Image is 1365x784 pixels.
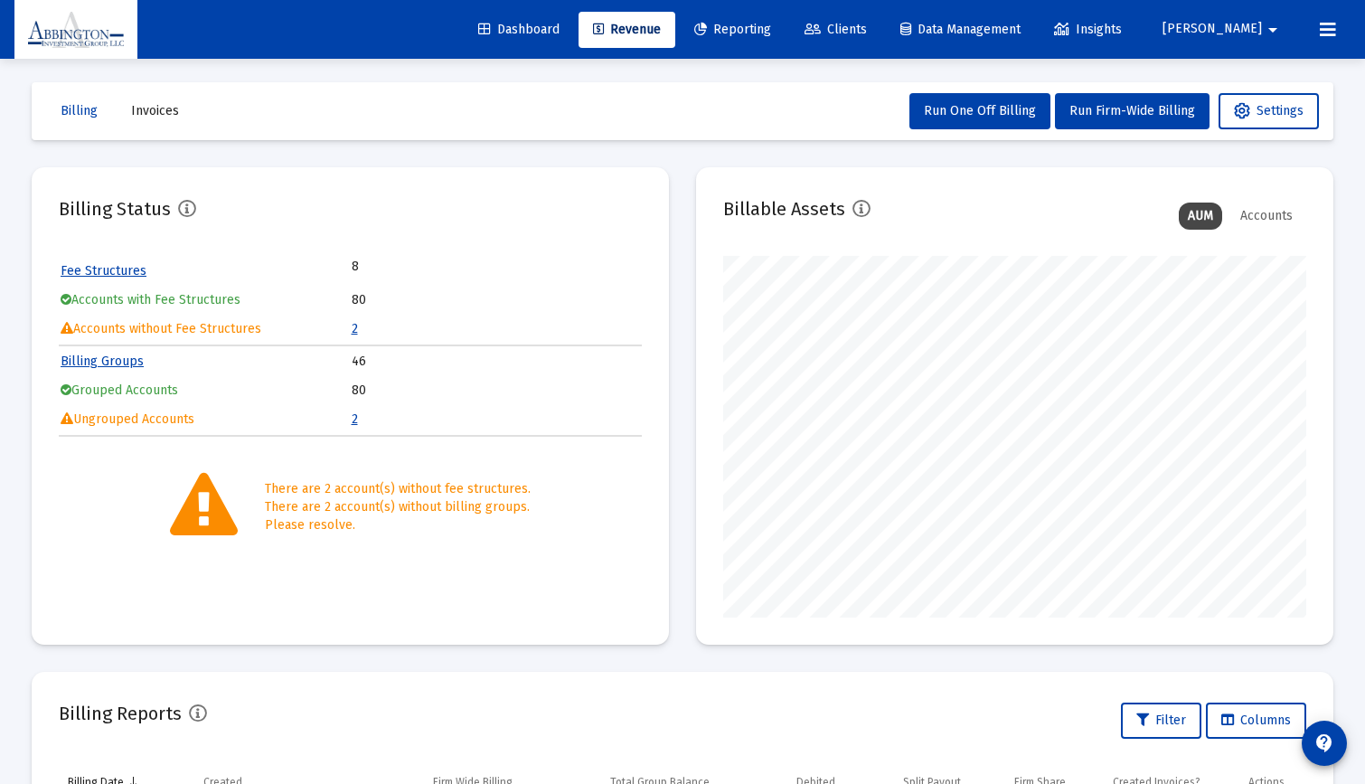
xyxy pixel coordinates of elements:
span: Billing [61,103,98,118]
td: Accounts with Fee Structures [61,287,350,314]
h2: Billing Status [59,194,171,223]
span: Settings [1234,103,1304,118]
a: Clients [790,12,881,48]
span: Reporting [694,22,771,37]
a: Revenue [579,12,675,48]
td: 46 [352,348,641,375]
div: There are 2 account(s) without billing groups. [265,498,531,516]
span: Data Management [900,22,1021,37]
span: Insights [1054,22,1122,37]
span: Clients [805,22,867,37]
div: There are 2 account(s) without fee structures. [265,480,531,498]
button: Invoices [117,93,193,129]
span: Columns [1221,713,1291,728]
span: Dashboard [478,22,560,37]
h2: Billable Assets [723,194,845,223]
div: AUM [1179,203,1222,230]
button: Settings [1219,93,1319,129]
button: Run Firm-Wide Billing [1055,93,1210,129]
td: 8 [352,258,496,276]
a: 2 [352,411,358,427]
mat-icon: contact_support [1313,732,1335,754]
button: Filter [1121,703,1201,739]
mat-icon: arrow_drop_down [1262,12,1284,48]
button: [PERSON_NAME] [1141,11,1305,47]
td: 80 [352,287,641,314]
a: Reporting [680,12,786,48]
img: Dashboard [28,12,124,48]
a: Billing Groups [61,354,144,369]
a: Data Management [886,12,1035,48]
a: Fee Structures [61,263,146,279]
td: 80 [352,377,641,404]
div: Accounts [1231,203,1302,230]
span: Invoices [131,103,179,118]
a: Insights [1040,12,1136,48]
span: Revenue [593,22,661,37]
div: Please resolve. [265,516,531,534]
h2: Billing Reports [59,699,182,728]
button: Columns [1206,703,1306,739]
button: Run One Off Billing [909,93,1050,129]
a: 2 [352,321,358,336]
button: Billing [46,93,112,129]
span: [PERSON_NAME] [1163,22,1262,37]
td: Ungrouped Accounts [61,406,350,433]
span: Run One Off Billing [924,103,1036,118]
span: Run Firm-Wide Billing [1069,103,1195,118]
td: Accounts without Fee Structures [61,316,350,343]
td: Grouped Accounts [61,377,350,404]
a: Dashboard [464,12,574,48]
span: Filter [1136,713,1186,728]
